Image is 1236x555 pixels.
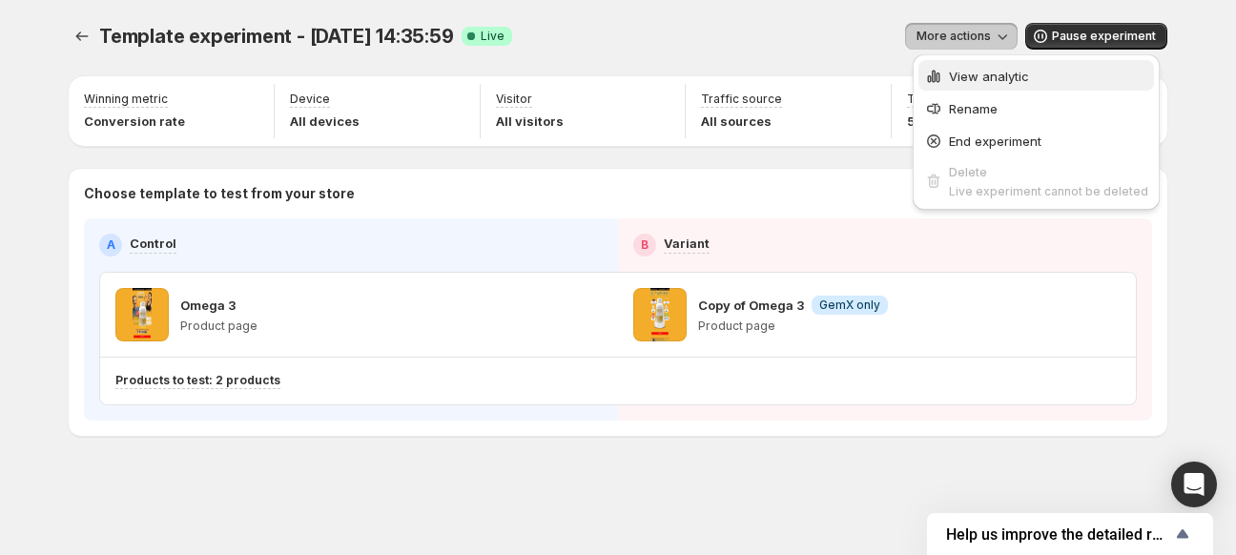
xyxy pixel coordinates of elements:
h2: A [107,237,115,253]
button: DeleteLive experiment cannot be deleted [918,157,1154,204]
p: Variant [664,234,710,253]
span: Help us improve the detailed report for A/B campaigns [946,525,1171,544]
p: All devices [290,112,360,131]
span: Rename [949,101,998,116]
p: Device [290,92,330,107]
button: View analytic [918,60,1154,91]
p: Product page [180,319,257,334]
button: More actions [905,23,1018,50]
button: Rename [918,92,1154,123]
p: All sources [701,112,782,131]
p: Copy of Omega 3 [698,296,804,315]
h2: B [641,237,649,253]
p: Traffic source [701,92,782,107]
span: More actions [917,29,991,44]
p: Control [130,234,176,253]
span: End experiment [949,134,1041,149]
p: Products to test: 2 products [115,373,280,388]
div: Open Intercom Messenger [1171,462,1217,507]
p: Product page [698,319,888,334]
span: Live [481,29,505,44]
img: Omega 3 [115,288,169,341]
button: Experiments [69,23,95,50]
span: Live experiment cannot be deleted [949,184,1148,198]
button: Show survey - Help us improve the detailed report for A/B campaigns [946,523,1194,545]
img: Copy of Omega 3 [633,288,687,341]
p: Choose template to test from your store [84,184,1152,203]
p: Omega 3 [180,296,236,315]
span: Template experiment - [DATE] 14:35:59 [99,25,454,48]
p: Winning metric [84,92,168,107]
p: All visitors [496,112,564,131]
div: Delete [949,162,1148,181]
button: Pause experiment [1025,23,1167,50]
p: Conversion rate [84,112,185,131]
p: Visitor [496,92,532,107]
span: Pause experiment [1052,29,1156,44]
span: GemX only [819,298,880,313]
span: View analytic [949,69,1029,84]
button: End experiment [918,125,1154,155]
